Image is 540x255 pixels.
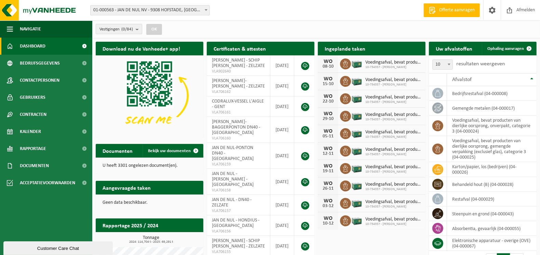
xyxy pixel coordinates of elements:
[20,72,59,89] span: Contactpersonen
[99,240,203,244] span: 2024: 114,704 t - 2025: 69,291 t
[447,162,537,177] td: karton/papier, los (bedrijven) (04-000026)
[270,195,294,215] td: [DATE]
[432,59,453,70] span: 10
[212,218,259,228] span: JAN DE NUL - HONDIUS - [GEOGRAPHIC_DATA]
[321,169,335,174] div: 19-11
[447,192,537,206] td: restafval (04-000029)
[270,55,294,76] td: [DATE]
[20,106,46,123] span: Contracten
[447,236,537,251] td: elektronische apparatuur - overige (OVE) (04-000067)
[321,111,335,117] div: WO
[212,162,265,167] span: VLA706159
[365,199,422,205] span: Voedingsafval, bevat producten van dierlijke oorsprong, gemengde verpakking (exc...
[447,221,537,236] td: absorbentia, gevaarlijk (04-000055)
[212,208,265,214] span: VLA706157
[351,162,363,174] img: PB-LB-0680-HPE-GN-01
[365,152,422,157] span: 10-734357 - [PERSON_NAME]
[365,164,422,170] span: Voedingsafval, bevat producten van dierlijke oorsprong, gemengde verpakking (exc...
[143,144,203,158] a: Bekijk uw documenten
[152,232,203,245] a: Bekijk rapportage
[321,134,335,139] div: 05-11
[321,181,335,186] div: WO
[447,86,537,101] td: bedrijfsrestafval (04-000008)
[429,42,479,55] h2: Uw afvalstoffen
[487,46,524,51] span: Ophaling aanvragen
[321,64,335,69] div: 08-10
[91,5,210,15] span: 01-000563 - JAN DE NUL NV - 9308 HOFSTADE, TRAGEL 60
[321,94,335,99] div: WO
[321,99,335,104] div: 22-10
[146,24,162,35] button: OK
[212,188,265,193] span: VLA706158
[437,7,476,14] span: Offerte aanvragen
[212,229,265,234] span: VLA706156
[103,200,197,205] p: Geen data beschikbaar.
[321,163,335,169] div: WO
[365,95,422,100] span: Voedingsafval, bevat producten van dierlijke oorsprong, gemengde verpakking (exc...
[365,100,422,104] span: 10-734357 - [PERSON_NAME]
[96,24,142,34] button: Vestigingen(0/84)
[99,24,133,35] span: Vestigingen
[447,101,537,116] td: gemengde metalen (04-000017)
[365,135,422,139] span: 10-734357 - [PERSON_NAME]
[447,206,537,221] td: steenpuin en grond (04-000043)
[351,110,363,121] img: PB-LB-0680-HPE-GN-01
[20,21,41,38] span: Navigatie
[365,83,422,87] span: 10-734357 - [PERSON_NAME]
[482,42,536,55] a: Ophaling aanvragen
[447,116,537,136] td: voedingsafval, bevat producten van dierlijke oorsprong, onverpakt, categorie 3 (04-000024)
[321,129,335,134] div: WO
[96,42,187,55] h2: Download nu de Vanheede+ app!
[212,171,254,187] span: JAN DE NUL - [PERSON_NAME] - [GEOGRAPHIC_DATA]
[321,198,335,204] div: WO
[452,77,472,82] span: Afvalstof
[351,75,363,86] img: PB-LB-0680-HPE-GN-01
[212,58,265,68] span: [PERSON_NAME] - SCHIP [PERSON_NAME] - ZELZATE
[212,110,265,115] span: VLA706161
[321,117,335,121] div: 29-10
[20,157,49,174] span: Documenten
[212,238,265,249] span: [PERSON_NAME] - SCHIP [PERSON_NAME] - ZELZATE
[96,55,203,136] img: Download de VHEPlus App
[321,204,335,209] div: 03-12
[20,38,45,55] span: Dashboard
[321,82,335,86] div: 15-10
[321,151,335,156] div: 12-11
[351,214,363,226] img: PB-LB-0680-HPE-GN-01
[365,118,422,122] span: 10-734357 - [PERSON_NAME]
[447,136,537,162] td: voedingsafval, bevat producten van dierlijke oorsprong, gemengde verpakking (exclusief glas), cat...
[365,112,422,118] span: Voedingsafval, bevat producten van dierlijke oorsprong, gemengde verpakking (exc...
[103,163,197,168] p: U heeft 3301 ongelezen document(en).
[96,144,139,157] h2: Documenten
[423,3,480,17] a: Offerte aanvragen
[447,177,537,192] td: behandeld hout (B) (04-000028)
[321,216,335,221] div: WO
[90,5,210,15] span: 01-000563 - JAN DE NUL NV - 9308 HOFSTADE, TRAGEL 60
[212,89,265,95] span: VLA706162
[20,55,60,72] span: Bedrijfsgegevens
[20,140,46,157] span: Rapportage
[207,42,273,55] h2: Certificaten & attesten
[321,146,335,151] div: WO
[212,136,265,141] span: VLA706160
[365,222,422,226] span: 10-734357 - [PERSON_NAME]
[212,197,252,208] span: JAN DE NUL - DN40 - ZELZATE
[365,130,422,135] span: Voedingsafval, bevat producten van dierlijke oorsprong, gemengde verpakking (exc...
[351,145,363,156] img: PB-LB-0680-HPE-GN-01
[212,99,264,109] span: CODRALUX-VESSEL L'AIGLE - GENT
[365,217,422,222] span: Voedingsafval, bevat producten van dierlijke oorsprong, gemengde verpakking (exc...
[270,76,294,96] td: [DATE]
[365,147,422,152] span: Voedingsafval, bevat producten van dierlijke oorsprong, gemengde verpakking (exc...
[351,197,363,209] img: PB-LB-0680-HPE-GN-01
[20,89,45,106] span: Gebruikers
[365,77,422,83] span: Voedingsafval, bevat producten van dierlijke oorsprong, gemengde verpakking (exc...
[20,174,75,191] span: Acceptatievoorwaarden
[20,123,41,140] span: Kalender
[456,61,505,67] label: resultaten weergeven
[321,221,335,226] div: 10-12
[351,57,363,69] img: PB-LB-0680-HPE-GN-01
[365,65,422,69] span: 10-734357 - [PERSON_NAME]
[318,42,372,55] h2: Ingeplande taken
[351,127,363,139] img: PB-LB-0680-HPE-GN-01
